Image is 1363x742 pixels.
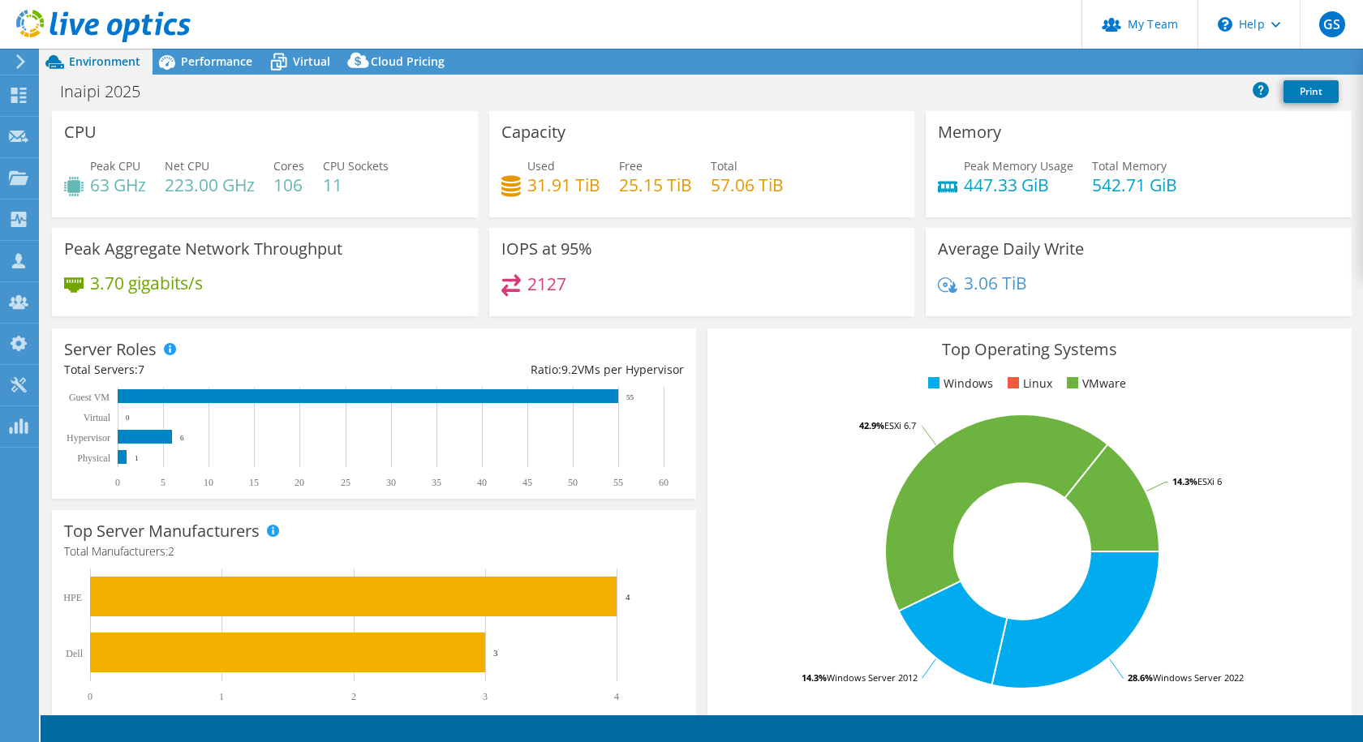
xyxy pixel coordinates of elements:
[432,477,441,488] text: 35
[1092,158,1167,174] span: Total Memory
[613,477,623,488] text: 55
[64,240,342,258] h3: Peak Aggregate Network Throughput
[249,477,259,488] text: 15
[204,477,213,488] text: 10
[659,477,669,488] text: 60
[323,176,389,194] h4: 11
[161,477,166,488] text: 5
[938,240,1084,258] h3: Average Daily Write
[374,361,684,379] div: Ratio: VMs per Hypervisor
[568,477,578,488] text: 50
[626,393,634,401] text: 55
[165,158,209,174] span: Net CPU
[964,176,1073,194] h4: 447.33 GiB
[501,123,565,141] h3: Capacity
[135,454,139,462] text: 1
[1063,375,1126,392] li: VMware
[64,522,260,540] h3: Top Server Manufacturers
[614,691,619,702] text: 4
[1153,671,1244,684] tspan: Windows Server 2022
[90,274,203,292] h4: 3.70 gigabits/s
[90,176,146,194] h4: 63 GHz
[165,176,255,194] h4: 223.00 GHz
[341,477,350,488] text: 25
[84,412,111,423] text: Virtual
[64,123,97,141] h3: CPU
[138,362,144,377] span: 7
[273,158,304,174] span: Cores
[323,158,389,174] span: CPU Sockets
[493,648,498,658] text: 3
[371,54,445,69] span: Cloud Pricing
[386,477,396,488] text: 30
[527,275,566,293] h4: 2127
[561,362,578,377] span: 9.2
[64,341,157,358] h3: Server Roles
[126,414,130,422] text: 0
[273,176,304,194] h4: 106
[619,176,692,194] h4: 25.15 TiB
[1218,17,1232,32] svg: \n
[1004,375,1052,392] li: Linux
[181,54,252,69] span: Performance
[711,158,737,174] span: Total
[168,543,174,559] span: 2
[1172,475,1197,487] tspan: 14.3%
[180,434,184,442] text: 6
[66,648,83,659] text: Dell
[802,671,827,684] tspan: 14.3%
[1283,80,1339,103] a: Print
[115,477,120,488] text: 0
[64,361,374,379] div: Total Servers:
[720,341,1339,358] h3: Top Operating Systems
[69,392,110,403] text: Guest VM
[53,83,166,101] h1: Inaipi 2025
[501,240,592,258] h3: IOPS at 95%
[884,419,916,431] tspan: ESXi 6.7
[477,477,487,488] text: 40
[483,691,488,702] text: 3
[619,158,643,174] span: Free
[527,158,555,174] span: Used
[964,274,1027,292] h4: 3.06 TiB
[938,123,1001,141] h3: Memory
[77,452,110,464] text: Physical
[1197,475,1222,487] tspan: ESXi 6
[522,477,532,488] text: 45
[1092,176,1177,194] h4: 542.71 GiB
[63,592,82,603] text: HPE
[711,176,784,194] h4: 57.06 TiB
[924,375,993,392] li: Windows
[351,691,356,702] text: 2
[88,691,92,702] text: 0
[67,432,110,444] text: Hypervisor
[69,54,140,69] span: Environment
[295,477,304,488] text: 20
[1128,671,1153,684] tspan: 28.6%
[859,419,884,431] tspan: 42.9%
[64,543,684,560] h4: Total Manufacturers:
[1319,11,1345,37] span: GS
[527,176,600,194] h4: 31.91 TiB
[827,671,918,684] tspan: Windows Server 2012
[293,54,330,69] span: Virtual
[626,592,630,602] text: 4
[90,158,140,174] span: Peak CPU
[219,691,224,702] text: 1
[964,158,1073,174] span: Peak Memory Usage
